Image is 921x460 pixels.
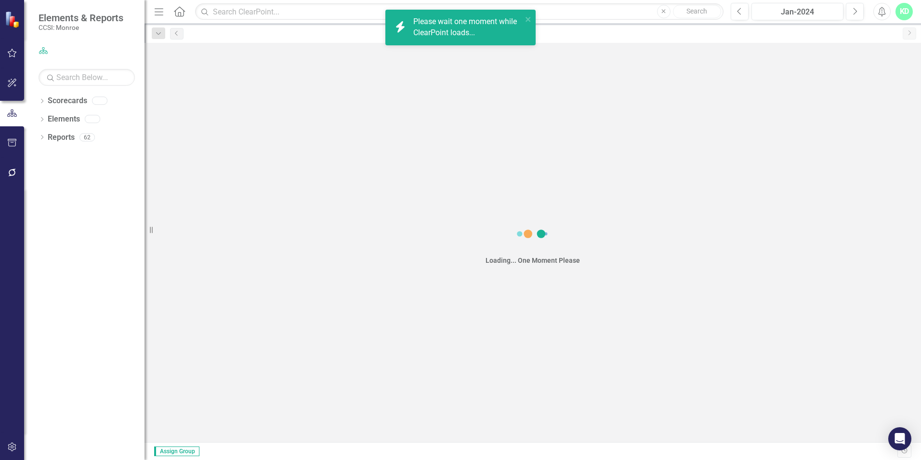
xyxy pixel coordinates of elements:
[48,95,87,107] a: Scorecards
[48,114,80,125] a: Elements
[154,446,199,456] span: Assign Group
[486,256,580,265] div: Loading... One Moment Please
[751,3,843,20] button: Jan-2024
[79,133,95,141] div: 62
[888,427,911,450] div: Open Intercom Messenger
[413,16,522,39] div: Please wait one moment while ClearPoint loads...
[525,14,532,25] button: close
[673,5,721,18] button: Search
[895,3,913,20] button: KD
[39,12,123,24] span: Elements & Reports
[686,7,707,15] span: Search
[755,6,840,18] div: Jan-2024
[39,69,135,86] input: Search Below...
[195,3,724,20] input: Search ClearPoint...
[39,24,123,31] small: CCSI: Monroe
[5,11,22,28] img: ClearPoint Strategy
[48,132,75,143] a: Reports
